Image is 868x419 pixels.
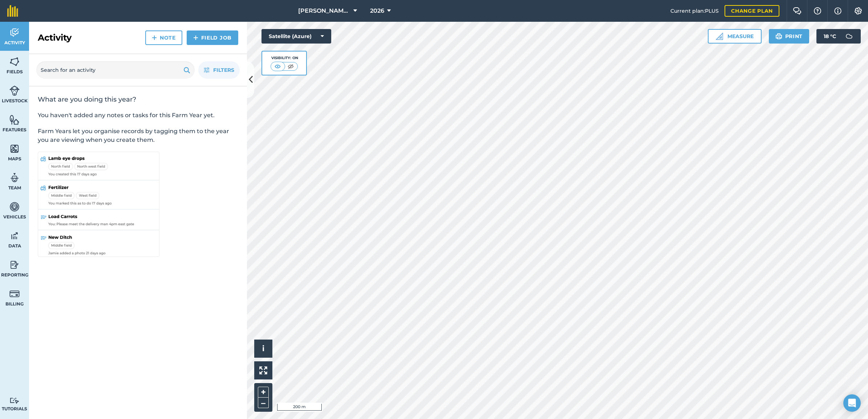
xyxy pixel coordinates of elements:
button: Filters [198,61,240,79]
img: svg+xml;base64,PD94bWwgdmVyc2lvbj0iMS4wIiBlbmNvZGluZz0idXRmLTgiPz4KPCEtLSBHZW5lcmF0b3I6IEFkb2JlIE... [842,29,856,44]
img: fieldmargin Logo [7,5,18,17]
input: Search for an activity [36,61,195,79]
span: i [262,344,264,353]
img: svg+xml;base64,PHN2ZyB4bWxucz0iaHR0cDovL3d3dy53My5vcmcvMjAwMC9zdmciIHdpZHRoPSIxNyIgaGVpZ2h0PSIxNy... [834,7,841,15]
p: You haven't added any notes or tasks for this Farm Year yet. [38,111,238,120]
img: svg+xml;base64,PHN2ZyB4bWxucz0iaHR0cDovL3d3dy53My5vcmcvMjAwMC9zdmciIHdpZHRoPSI1NiIgaGVpZ2h0PSI2MC... [9,114,20,125]
img: svg+xml;base64,PHN2ZyB4bWxucz0iaHR0cDovL3d3dy53My5vcmcvMjAwMC9zdmciIHdpZHRoPSIxNCIgaGVpZ2h0PSIyNC... [152,33,157,42]
p: Farm Years let you organise records by tagging them to the year you are viewing when you create t... [38,127,238,144]
img: svg+xml;base64,PD94bWwgdmVyc2lvbj0iMS4wIiBlbmNvZGluZz0idXRmLTgiPz4KPCEtLSBHZW5lcmF0b3I6IEFkb2JlIE... [9,288,20,299]
button: 18 °C [816,29,861,44]
img: svg+xml;base64,PD94bWwgdmVyc2lvbj0iMS4wIiBlbmNvZGluZz0idXRmLTgiPz4KPCEtLSBHZW5lcmF0b3I6IEFkb2JlIE... [9,397,20,404]
img: svg+xml;base64,PHN2ZyB4bWxucz0iaHR0cDovL3d3dy53My5vcmcvMjAwMC9zdmciIHdpZHRoPSI1NiIgaGVpZ2h0PSI2MC... [9,56,20,67]
img: svg+xml;base64,PHN2ZyB4bWxucz0iaHR0cDovL3d3dy53My5vcmcvMjAwMC9zdmciIHdpZHRoPSI1MCIgaGVpZ2h0PSI0MC... [273,63,282,70]
div: Open Intercom Messenger [843,394,861,412]
img: svg+xml;base64,PD94bWwgdmVyc2lvbj0iMS4wIiBlbmNvZGluZz0idXRmLTgiPz4KPCEtLSBHZW5lcmF0b3I6IEFkb2JlIE... [9,27,20,38]
img: svg+xml;base64,PHN2ZyB4bWxucz0iaHR0cDovL3d3dy53My5vcmcvMjAwMC9zdmciIHdpZHRoPSIxOSIgaGVpZ2h0PSIyNC... [775,32,782,41]
button: – [258,398,269,408]
h2: What are you doing this year? [38,95,238,104]
a: Field Job [187,30,238,45]
span: Filters [213,66,234,74]
img: svg+xml;base64,PHN2ZyB4bWxucz0iaHR0cDovL3d3dy53My5vcmcvMjAwMC9zdmciIHdpZHRoPSIxOSIgaGVpZ2h0PSIyNC... [183,66,190,74]
span: 18 ° C [824,29,836,44]
img: Four arrows, one pointing top left, one top right, one bottom right and the last bottom left [259,366,267,374]
img: A question mark icon [813,7,822,15]
img: svg+xml;base64,PD94bWwgdmVyc2lvbj0iMS4wIiBlbmNvZGluZz0idXRmLTgiPz4KPCEtLSBHZW5lcmF0b3I6IEFkb2JlIE... [9,259,20,270]
button: Satellite (Azure) [261,29,331,44]
span: Current plan : PLUS [670,7,719,15]
a: Change plan [725,5,779,17]
img: svg+xml;base64,PD94bWwgdmVyc2lvbj0iMS4wIiBlbmNvZGluZz0idXRmLTgiPz4KPCEtLSBHZW5lcmF0b3I6IEFkb2JlIE... [9,230,20,241]
img: Two speech bubbles overlapping with the left bubble in the forefront [793,7,802,15]
a: Note [145,30,182,45]
span: 2026 [370,7,384,15]
img: A cog icon [854,7,863,15]
img: svg+xml;base64,PHN2ZyB4bWxucz0iaHR0cDovL3d3dy53My5vcmcvMjAwMC9zdmciIHdpZHRoPSI1NiIgaGVpZ2h0PSI2MC... [9,143,20,154]
img: Ruler icon [716,33,723,40]
img: svg+xml;base64,PHN2ZyB4bWxucz0iaHR0cDovL3d3dy53My5vcmcvMjAwMC9zdmciIHdpZHRoPSI1MCIgaGVpZ2h0PSI0MC... [286,63,295,70]
button: i [254,340,272,358]
button: Print [769,29,810,44]
img: svg+xml;base64,PD94bWwgdmVyc2lvbj0iMS4wIiBlbmNvZGluZz0idXRmLTgiPz4KPCEtLSBHZW5lcmF0b3I6IEFkb2JlIE... [9,172,20,183]
span: [PERSON_NAME] LTD [298,7,350,15]
img: svg+xml;base64,PD94bWwgdmVyc2lvbj0iMS4wIiBlbmNvZGluZz0idXRmLTgiPz4KPCEtLSBHZW5lcmF0b3I6IEFkb2JlIE... [9,201,20,212]
button: + [258,387,269,398]
h2: Activity [38,32,72,44]
img: svg+xml;base64,PD94bWwgdmVyc2lvbj0iMS4wIiBlbmNvZGluZz0idXRmLTgiPz4KPCEtLSBHZW5lcmF0b3I6IEFkb2JlIE... [9,85,20,96]
img: svg+xml;base64,PHN2ZyB4bWxucz0iaHR0cDovL3d3dy53My5vcmcvMjAwMC9zdmciIHdpZHRoPSIxNCIgaGVpZ2h0PSIyNC... [193,33,198,42]
div: Visibility: On [271,55,298,61]
button: Measure [708,29,762,44]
